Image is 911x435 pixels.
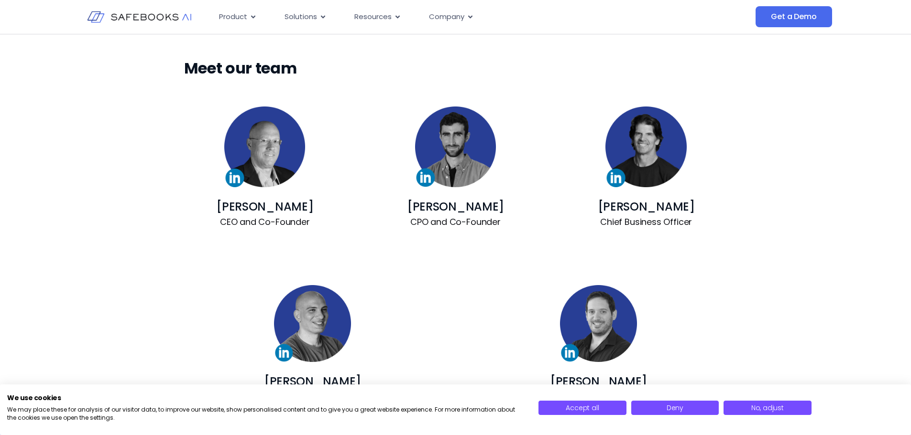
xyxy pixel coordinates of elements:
[184,59,727,78] h3: Meet our team
[285,11,317,22] span: Solutions
[538,401,626,415] button: Accept all cookies
[605,106,686,187] img: About Safebooks 3
[7,406,524,422] p: We may place these for analysis of our visitor data, to improve our website, show personalised co...
[219,11,247,22] span: Product
[274,285,351,362] img: About Safebooks 4
[216,199,313,214] a: [PERSON_NAME]
[631,401,719,415] button: Deny all cookies
[598,199,695,214] a: [PERSON_NAME]
[667,403,683,413] span: Deny
[407,199,504,214] a: [PERSON_NAME]
[374,216,537,228] p: CPO and Co-Founder
[751,403,784,413] span: No, adjust
[224,106,305,187] img: About Safebooks 1
[429,11,464,22] span: Company
[560,285,637,362] img: About Safebooks 5
[771,12,816,21] span: Get a Demo
[7,393,524,402] h2: We use cookies
[724,401,811,415] button: Adjust cookie preferences
[354,11,392,22] span: Resources
[184,216,346,228] p: CEO and Co-Founder
[756,6,832,27] a: Get a Demo
[211,8,660,26] nav: Menu
[211,8,660,26] div: Menu Toggle
[565,216,727,228] p: Chief Business Officer
[566,403,599,413] span: Accept all
[415,106,496,187] img: About Safebooks 2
